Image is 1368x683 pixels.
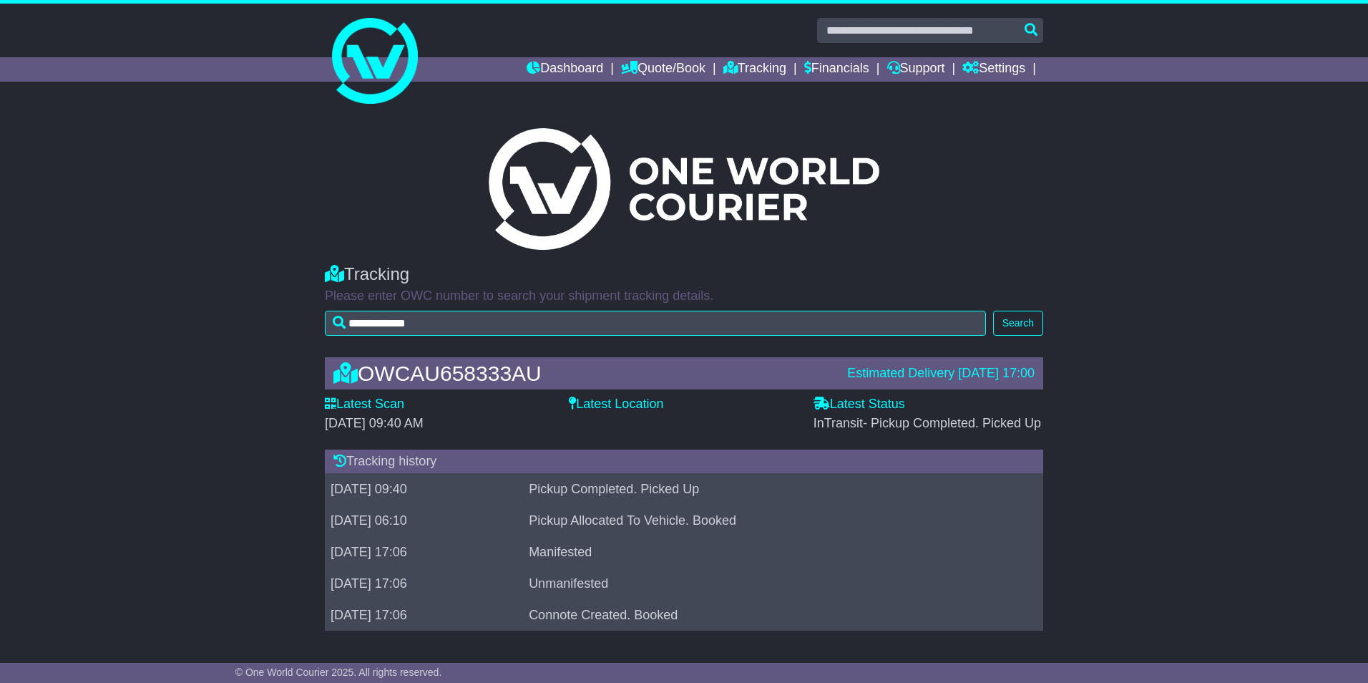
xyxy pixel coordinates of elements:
[723,57,786,82] a: Tracking
[523,600,1017,631] td: Connote Created. Booked
[523,537,1017,568] td: Manifested
[814,397,905,412] label: Latest Status
[325,397,404,412] label: Latest Scan
[814,416,1041,430] span: InTransit
[523,568,1017,600] td: Unmanifested
[887,57,945,82] a: Support
[325,289,1043,304] p: Please enter OWC number to search your shipment tracking details.
[863,416,1041,430] span: - Pickup Completed. Picked Up
[325,264,1043,285] div: Tracking
[325,474,523,505] td: [DATE] 09:40
[569,397,663,412] label: Latest Location
[325,450,1043,474] div: Tracking history
[326,362,840,385] div: OWCAU658333AU
[325,416,424,430] span: [DATE] 09:40 AM
[962,57,1025,82] a: Settings
[325,600,523,631] td: [DATE] 17:06
[993,311,1043,336] button: Search
[325,568,523,600] td: [DATE] 17:06
[523,474,1017,505] td: Pickup Completed. Picked Up
[527,57,603,82] a: Dashboard
[804,57,869,82] a: Financials
[523,505,1017,537] td: Pickup Allocated To Vehicle. Booked
[847,366,1035,382] div: Estimated Delivery [DATE] 17:00
[489,128,879,250] img: Light
[621,57,705,82] a: Quote/Book
[325,505,523,537] td: [DATE] 06:10
[235,667,442,678] span: © One World Courier 2025. All rights reserved.
[325,537,523,568] td: [DATE] 17:06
